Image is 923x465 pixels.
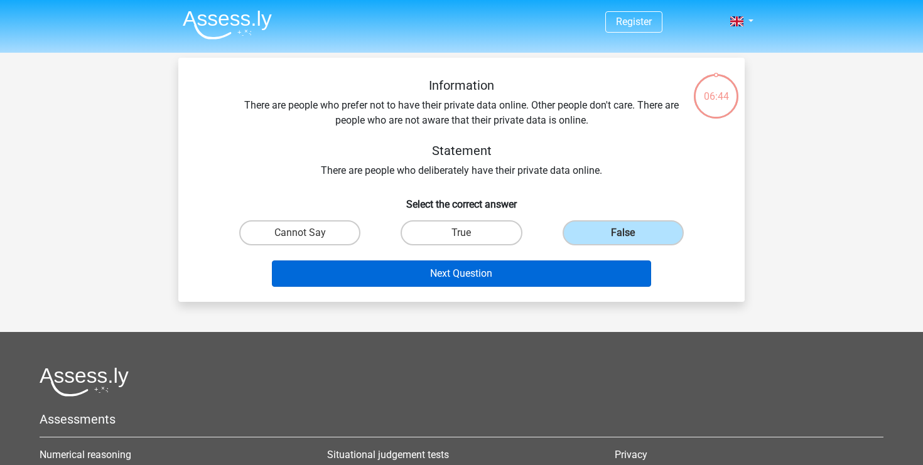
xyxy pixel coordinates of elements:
div: 06:44 [693,73,740,104]
h6: Select the correct answer [198,188,725,210]
a: Situational judgement tests [327,449,449,461]
label: Cannot Say [239,220,360,245]
button: Next Question [272,260,652,287]
label: False [563,220,684,245]
h5: Information [239,78,684,93]
h5: Statement [239,143,684,158]
a: Register [616,16,652,28]
a: Privacy [615,449,647,461]
a: Numerical reasoning [40,449,131,461]
h5: Assessments [40,412,883,427]
label: True [401,220,522,245]
img: Assessly [183,10,272,40]
div: There are people who prefer not to have their private data online. Other people don't care. There... [198,78,725,178]
img: Assessly logo [40,367,129,397]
